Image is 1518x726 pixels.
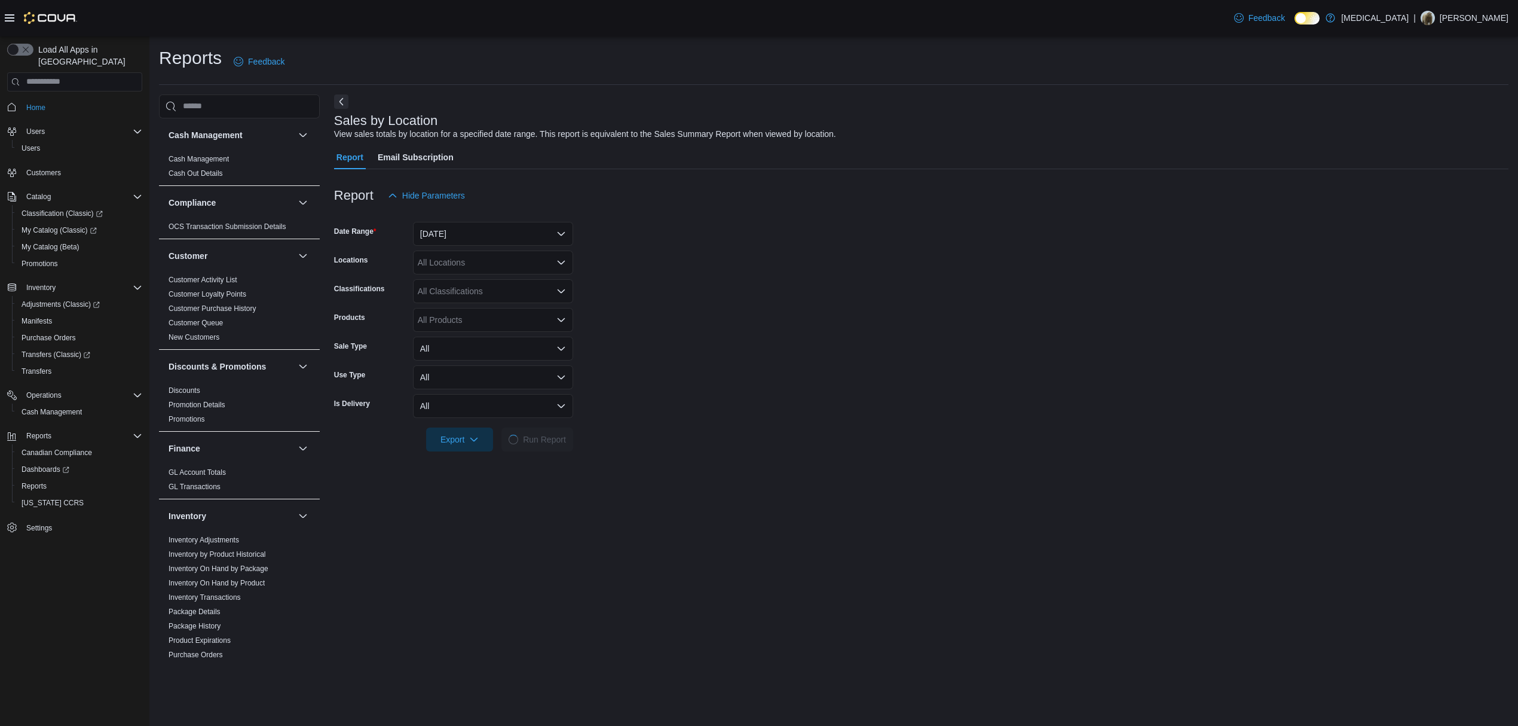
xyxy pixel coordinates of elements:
a: Dashboards [12,461,147,478]
span: Adjustments (Classic) [22,300,100,309]
p: [PERSON_NAME] [1440,11,1508,25]
button: Finance [169,443,293,454]
span: Product Expirations [169,636,231,645]
button: Settings [2,518,147,536]
button: Cash Management [12,404,147,420]
span: Promotions [17,257,142,271]
button: Customers [2,164,147,181]
a: Transfers (Classic) [17,347,95,362]
span: Users [17,141,142,155]
button: Transfers [12,363,147,380]
span: GL Transactions [169,482,221,492]
span: Email Subscription [378,145,454,169]
span: Home [26,103,45,112]
span: Operations [26,391,62,400]
div: Inventory [159,533,320,696]
div: View sales totals by location for a specified date range. This report is equivalent to the Sales ... [334,128,836,141]
button: Home [2,99,147,116]
a: Cash Out Details [169,169,223,178]
label: Use Type [334,370,365,380]
a: Customer Queue [169,319,223,327]
button: Hide Parameters [383,184,470,208]
span: My Catalog (Classic) [17,223,142,237]
button: Open list of options [556,315,566,325]
button: Operations [22,388,66,402]
a: My Catalog (Classic) [17,223,102,237]
a: My Catalog (Beta) [17,240,84,254]
button: Operations [2,387,147,404]
label: Date Range [334,227,377,236]
button: Inventory [22,280,60,295]
a: Dashboards [17,462,74,477]
span: My Catalog (Beta) [22,242,79,252]
a: Discounts [169,386,200,395]
a: Reports [17,479,51,493]
button: My Catalog (Beta) [12,239,147,255]
span: Cash Management [169,154,229,164]
a: GL Account Totals [169,468,226,477]
div: Aaron Featherstone [1421,11,1435,25]
img: Cova [24,12,77,24]
label: Is Delivery [334,399,370,408]
a: Inventory Adjustments [169,536,239,544]
a: Promotion Details [169,401,225,409]
a: Manifests [17,314,57,328]
span: Transfers [22,367,51,376]
button: Compliance [169,197,293,209]
span: OCS Transaction Submission Details [169,222,286,231]
button: Reports [12,478,147,495]
h3: Compliance [169,197,216,209]
h3: Cash Management [169,129,243,141]
h3: Sales by Location [334,114,438,128]
h3: Finance [169,443,200,454]
h3: Discounts & Promotions [169,361,266,373]
a: Adjustments (Classic) [12,296,147,313]
a: Home [22,100,50,115]
a: Inventory by Product Historical [169,550,266,559]
a: Customer Loyalty Points [169,290,246,298]
a: Transfers [17,364,56,379]
span: Manifests [17,314,142,328]
button: Inventory [296,509,310,523]
button: Open list of options [556,286,566,296]
span: [US_STATE] CCRS [22,498,84,508]
a: Classification (Classic) [12,205,147,222]
button: [US_STATE] CCRS [12,495,147,511]
button: Finance [296,441,310,456]
span: Dashboards [22,465,69,474]
span: Cash Management [22,407,82,417]
a: My Catalog (Classic) [12,222,147,239]
a: Adjustments (Classic) [17,297,105,312]
button: Promotions [12,255,147,272]
button: Users [2,123,147,140]
span: Washington CCRS [17,496,142,510]
button: All [413,337,573,361]
span: Reports [17,479,142,493]
span: Operations [22,388,142,402]
span: Customers [22,165,142,180]
a: New Customers [169,333,219,341]
h1: Reports [159,46,222,70]
span: Users [26,127,45,136]
span: Inventory [26,283,56,292]
span: Settings [22,520,142,535]
div: Compliance [159,219,320,239]
span: Inventory Transactions [169,593,241,602]
button: Customer [296,249,310,263]
button: Customer [169,250,293,262]
a: Classification (Classic) [17,206,108,221]
label: Classifications [334,284,385,294]
a: Settings [22,521,57,535]
span: Classification (Classic) [22,209,103,218]
button: Users [22,124,50,139]
button: Discounts & Promotions [169,361,293,373]
span: Customers [26,168,61,178]
span: Dashboards [17,462,142,477]
a: Users [17,141,45,155]
h3: Report [334,188,374,203]
button: Purchase Orders [12,330,147,346]
span: Users [22,124,142,139]
a: Inventory On Hand by Product [169,579,265,587]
